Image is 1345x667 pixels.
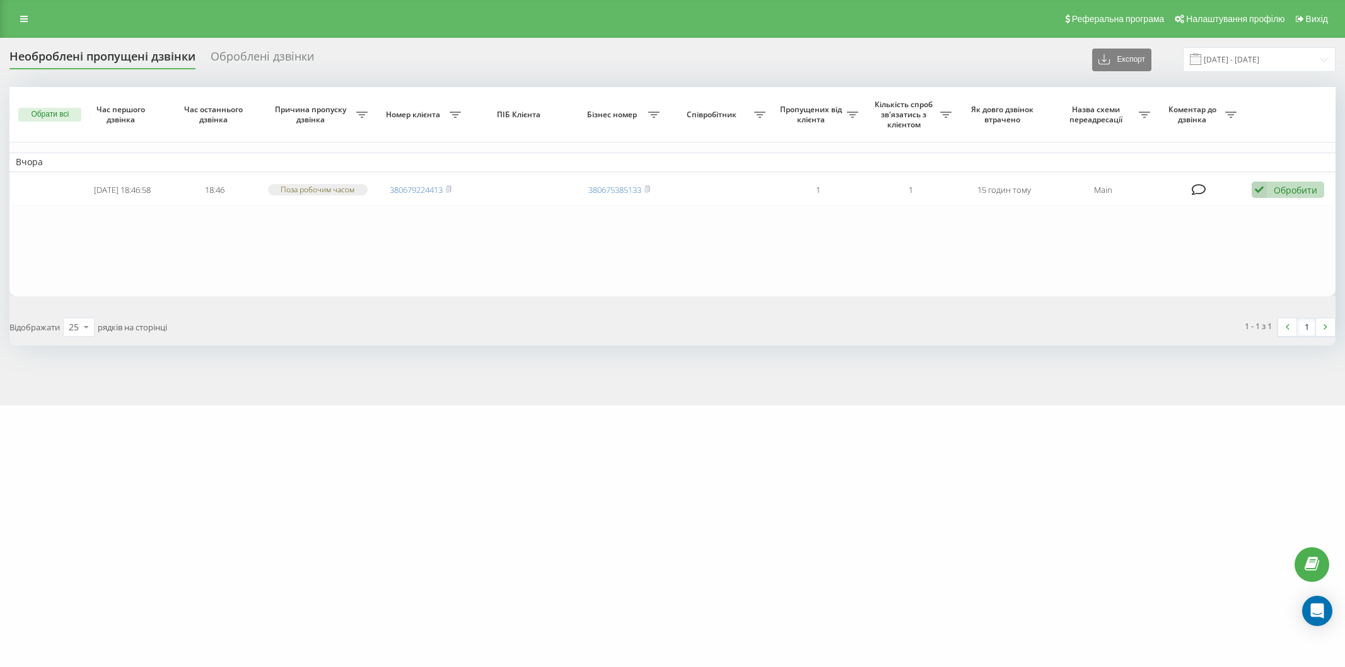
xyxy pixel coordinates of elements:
[588,184,641,195] a: 380675385133
[86,105,158,124] span: Час першого дзвінка
[579,110,648,120] span: Бізнес номер
[1186,14,1284,24] span: Налаштування профілю
[268,105,357,124] span: Причина пропуску дзвінка
[211,50,314,69] div: Оброблені дзвінки
[672,110,754,120] span: Співробітник
[865,175,957,206] td: 1
[98,322,167,333] span: рядків на сторінці
[1274,184,1317,196] div: Обробити
[1302,596,1332,626] div: Open Intercom Messenger
[1057,105,1139,124] span: Назва схеми переадресації
[18,108,81,122] button: Обрати всі
[69,321,79,333] div: 25
[268,184,368,195] div: Поза робочим часом
[1245,320,1272,332] div: 1 - 1 з 1
[1072,14,1165,24] span: Реферальна програма
[968,105,1040,124] span: Як довго дзвінок втрачено
[958,175,1051,206] td: 15 годин тому
[478,110,562,120] span: ПІБ Клієнта
[772,175,865,206] td: 1
[380,110,449,120] span: Номер клієнта
[1092,49,1151,71] button: Експорт
[76,175,168,206] td: [DATE] 18:46:58
[168,175,261,206] td: 18:46
[871,100,940,129] span: Кількість спроб зв'язатись з клієнтом
[390,184,443,195] a: 380679224413
[1163,105,1225,124] span: Коментар до дзвінка
[9,153,1336,171] td: Вчора
[778,105,847,124] span: Пропущених від клієнта
[9,50,195,69] div: Необроблені пропущені дзвінки
[1297,318,1316,336] a: 1
[1051,175,1156,206] td: Main
[9,322,60,333] span: Відображати
[1306,14,1328,24] span: Вихід
[179,105,251,124] span: Час останнього дзвінка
